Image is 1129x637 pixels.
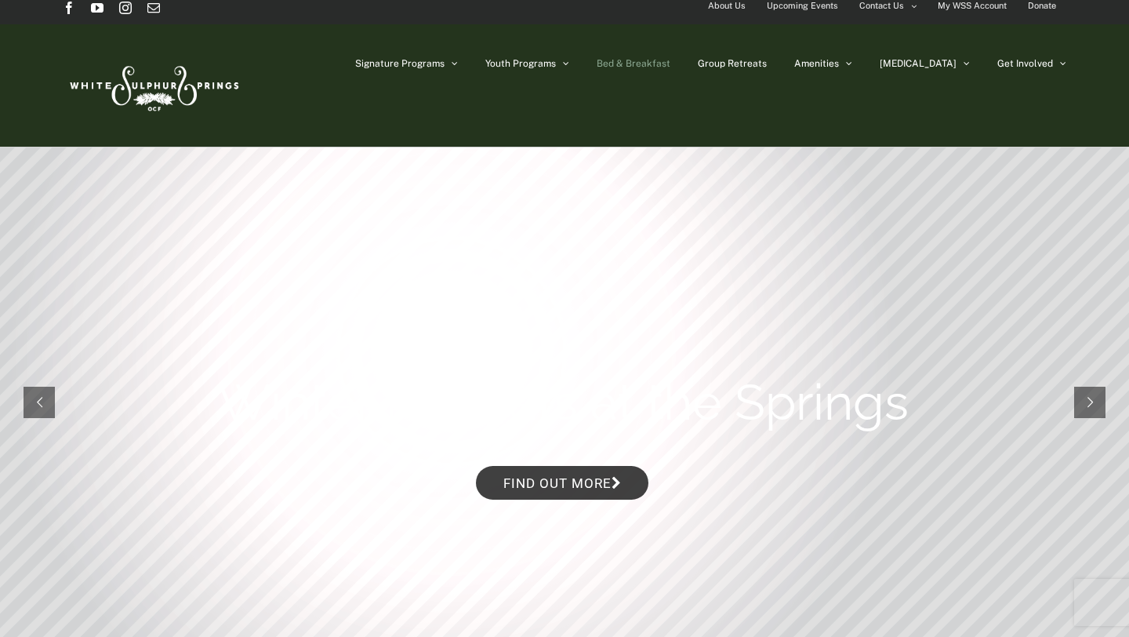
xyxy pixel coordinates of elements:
[794,24,852,103] a: Amenities
[355,59,445,68] span: Signature Programs
[63,49,243,122] img: White Sulphur Springs Logo
[355,24,1066,103] nav: Main Menu
[597,24,670,103] a: Bed & Breakfast
[794,59,839,68] span: Amenities
[476,466,648,500] a: Find out more
[997,59,1053,68] span: Get Involved
[485,24,569,103] a: Youth Programs
[218,371,909,434] rs-layer: Winter Retreats at the Springs
[485,59,556,68] span: Youth Programs
[698,24,767,103] a: Group Retreats
[698,59,767,68] span: Group Retreats
[597,59,670,68] span: Bed & Breakfast
[355,24,458,103] a: Signature Programs
[880,59,957,68] span: [MEDICAL_DATA]
[880,24,970,103] a: [MEDICAL_DATA]
[997,24,1066,103] a: Get Involved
